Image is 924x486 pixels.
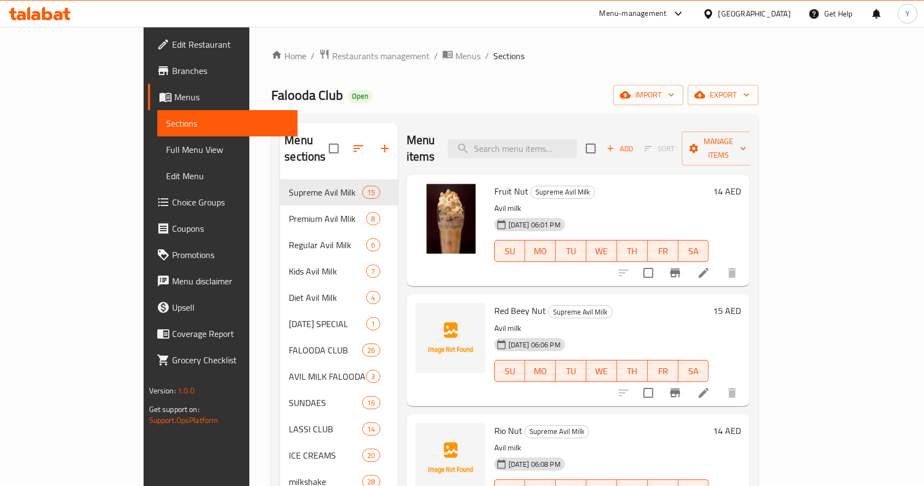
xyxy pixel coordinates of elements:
div: [GEOGRAPHIC_DATA] [718,8,791,20]
a: Choice Groups [148,189,298,215]
span: Add item [602,140,637,157]
div: items [366,212,380,225]
span: Open [347,92,373,101]
div: items [362,449,380,462]
div: ONAM SPECIAL [289,317,366,330]
div: items [366,317,380,330]
span: TH [621,243,643,259]
span: Supreme Avil Milk [525,425,589,438]
span: Select to update [637,261,660,284]
a: Menus [442,49,481,63]
span: 6 [367,240,379,250]
div: Supreme Avil Milk [289,186,362,199]
span: Select section [579,137,602,160]
span: Select to update [637,381,660,404]
span: FALOODA CLUB [289,344,362,357]
span: 1.0.0 [178,384,195,398]
button: Add section [372,135,398,162]
img: Red Beey Nut [415,303,486,373]
p: Avil milk [494,202,709,215]
div: Supreme Avil Milk [548,305,613,318]
span: Promotions [172,248,289,261]
button: TU [556,240,586,262]
span: Manage items [691,135,746,162]
button: MO [525,240,556,262]
div: Menu-management [600,7,667,20]
button: Branch-specific-item [662,380,688,406]
button: FR [648,240,678,262]
span: Sort sections [345,135,372,162]
span: TU [560,363,582,379]
li: / [311,49,315,62]
a: Edit menu item [697,266,710,279]
span: Add [605,142,635,155]
h2: Menu sections [284,132,328,165]
span: 15 [363,187,379,198]
a: Edit Restaurant [148,31,298,58]
div: [DATE] SPECIAL1 [280,311,397,337]
span: 4 [367,293,379,303]
div: ICE CREAMS [289,449,362,462]
p: Avil milk [494,441,709,455]
span: Menu disclaimer [172,275,289,288]
button: TH [617,360,648,382]
span: SA [683,243,705,259]
div: SUNDAES16 [280,390,397,416]
div: FALOODA CLUB26 [280,337,397,363]
input: search [448,139,577,158]
span: Rio Nut [494,422,522,439]
a: Restaurants management [319,49,430,63]
span: Select section first [637,140,682,157]
span: Premium Avil Mlik [289,212,366,225]
a: Coverage Report [148,321,298,347]
div: items [366,265,380,278]
div: Supreme Avil Milk [531,186,595,199]
span: WE [591,243,613,259]
span: Sections [493,49,524,62]
button: SA [678,360,709,382]
span: 7 [367,266,379,277]
span: SU [499,363,521,379]
span: FR [652,243,674,259]
span: Regular Avil Milk [289,238,366,251]
span: Red Beey Nut [494,302,546,319]
span: Supreme Avil Milk [531,186,595,198]
div: Premium Avil Mlik8 [280,205,397,232]
span: Diet Avil Milk [289,291,366,304]
span: Version: [149,384,176,398]
h6: 15 AED [713,303,741,318]
button: WE [586,360,617,382]
span: Restaurants management [332,49,430,62]
span: Coverage Report [172,327,289,340]
div: items [366,370,380,383]
span: Full Menu View [166,143,289,156]
div: items [366,238,380,251]
button: Branch-specific-item [662,260,688,286]
div: Supreme Avil Milk15 [280,179,397,205]
span: AVIL MILK FALOODA [289,370,366,383]
a: Menus [148,84,298,110]
span: 1 [367,319,379,329]
button: MO [525,360,556,382]
span: MO [529,243,551,259]
a: Edit menu item [697,386,710,399]
span: 14 [363,424,379,434]
span: Select all sections [322,137,345,160]
span: TU [560,243,582,259]
button: TH [617,240,648,262]
img: Fruit Nut [415,184,486,254]
a: Branches [148,58,298,84]
span: Coupons [172,222,289,235]
span: 20 [363,450,379,461]
span: WE [591,363,613,379]
span: Falooda Club [271,83,343,107]
button: delete [719,380,745,406]
div: items [362,344,380,357]
a: Full Menu View [157,136,298,163]
div: Kids Avil Milk [289,265,366,278]
div: LASSI CLUB [289,422,362,436]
